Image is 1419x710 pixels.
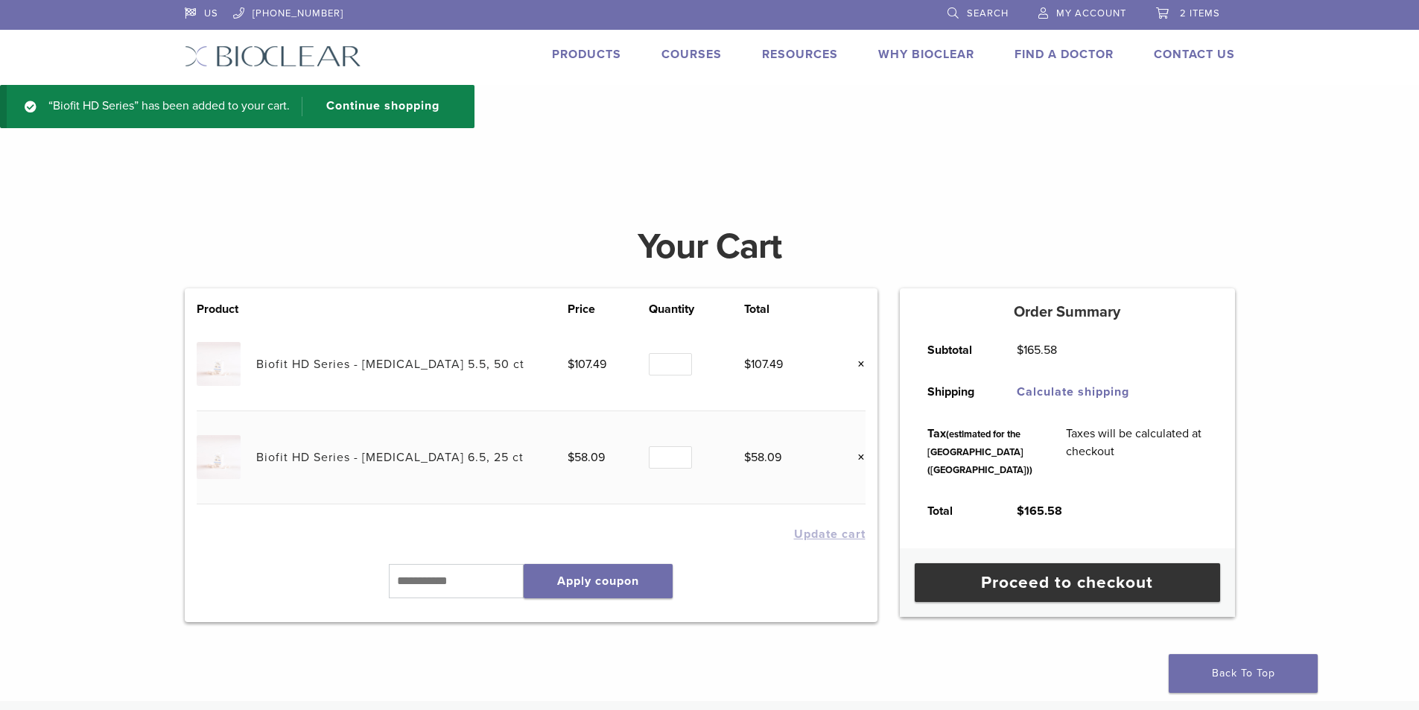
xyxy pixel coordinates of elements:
bdi: 165.58 [1017,343,1057,358]
a: Resources [762,47,838,62]
a: Remove this item [846,448,866,467]
bdi: 58.09 [744,450,781,465]
a: Continue shopping [302,97,451,116]
a: Products [552,47,621,62]
th: Total [911,490,1000,532]
span: $ [744,450,751,465]
bdi: 165.58 [1017,504,1062,519]
span: $ [744,357,751,372]
th: Price [568,300,649,318]
img: Biofit HD Series - Premolar 5.5, 50 ct [197,342,241,386]
bdi: 58.09 [568,450,605,465]
bdi: 107.49 [744,357,783,372]
a: Contact Us [1154,47,1235,62]
a: Courses [661,47,722,62]
a: Back To Top [1169,654,1318,693]
a: Why Bioclear [878,47,974,62]
td: Taxes will be calculated at checkout [1050,413,1224,490]
th: Subtotal [911,329,1000,371]
a: Remove this item [846,355,866,374]
button: Update cart [794,528,866,540]
a: Biofit HD Series - [MEDICAL_DATA] 6.5, 25 ct [256,450,524,465]
span: 2 items [1180,7,1220,19]
span: $ [568,357,574,372]
span: My Account [1056,7,1126,19]
span: Search [967,7,1009,19]
a: Calculate shipping [1017,384,1129,399]
img: Biofit HD Series - Molar 6.5, 25 ct [197,435,241,479]
th: Product [197,300,256,318]
span: $ [1017,504,1024,519]
span: $ [1017,343,1023,358]
a: Find A Doctor [1015,47,1114,62]
th: Quantity [649,300,744,318]
h1: Your Cart [174,229,1246,264]
h5: Order Summary [900,303,1235,321]
bdi: 107.49 [568,357,606,372]
button: Apply coupon [524,564,673,598]
a: Biofit HD Series - [MEDICAL_DATA] 5.5, 50 ct [256,357,524,372]
img: Bioclear [185,45,361,67]
th: Shipping [911,371,1000,413]
th: Total [744,300,825,318]
span: $ [568,450,574,465]
a: Proceed to checkout [915,563,1220,602]
th: Tax [911,413,1050,490]
small: (estimated for the [GEOGRAPHIC_DATA] ([GEOGRAPHIC_DATA])) [927,428,1032,476]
